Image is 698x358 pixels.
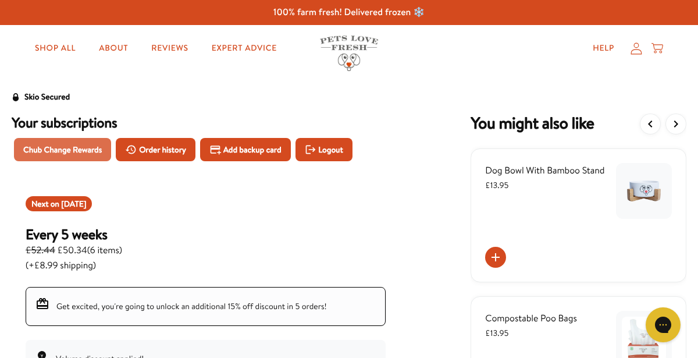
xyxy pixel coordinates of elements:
a: About [90,37,137,60]
span: Compostable Poo Bags [485,312,577,325]
span: Order history [139,143,186,156]
span: (+£8.99 shipping) [26,258,122,273]
a: Help [583,37,624,60]
a: Reviews [142,37,197,60]
span: £50.34 ( 6 items ) [26,243,122,258]
a: Shop All [26,37,85,60]
span: Next on [31,198,86,210]
div: Skio Secured [24,90,70,104]
button: Add backup card [200,138,291,161]
span: Add backup card [223,143,282,156]
iframe: Gorgias live chat messenger [640,303,686,346]
a: Skio Secured [12,90,70,114]
h3: Your subscriptions [12,114,400,131]
button: Chub Change Rewards [14,138,111,161]
button: Logout [295,138,352,161]
div: Shipment 2025-10-12T23:00:00+00:00 [26,196,92,211]
h2: You might also want to add a one time order to your subscription. [471,114,594,134]
a: Expert Advice [202,37,286,60]
span: Oct 13, 2025 (Europe/London) [61,198,86,210]
span: £13.95 [485,179,508,191]
span: Dog Bowl With Bamboo Stand [485,164,604,177]
span: £13.95 [485,327,508,339]
h3: Every 5 weeks [26,225,122,243]
svg: Security [12,93,20,101]
div: Subscription for 6 items with cost £50.34. Renews Every 5 weeks [26,225,386,273]
button: View more items [665,114,686,134]
img: Dog Bowl With Bamboo Stand [622,169,666,213]
span: Logout [318,143,343,156]
span: Get excited, you're going to unlock an additional 15% off discount in 5 orders! [56,300,326,312]
button: View previous items [640,114,661,134]
img: Pets Love Fresh [320,36,378,71]
button: Order history [116,138,195,161]
s: £52.44 [26,244,55,257]
span: Chub Change Rewards [23,143,102,156]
